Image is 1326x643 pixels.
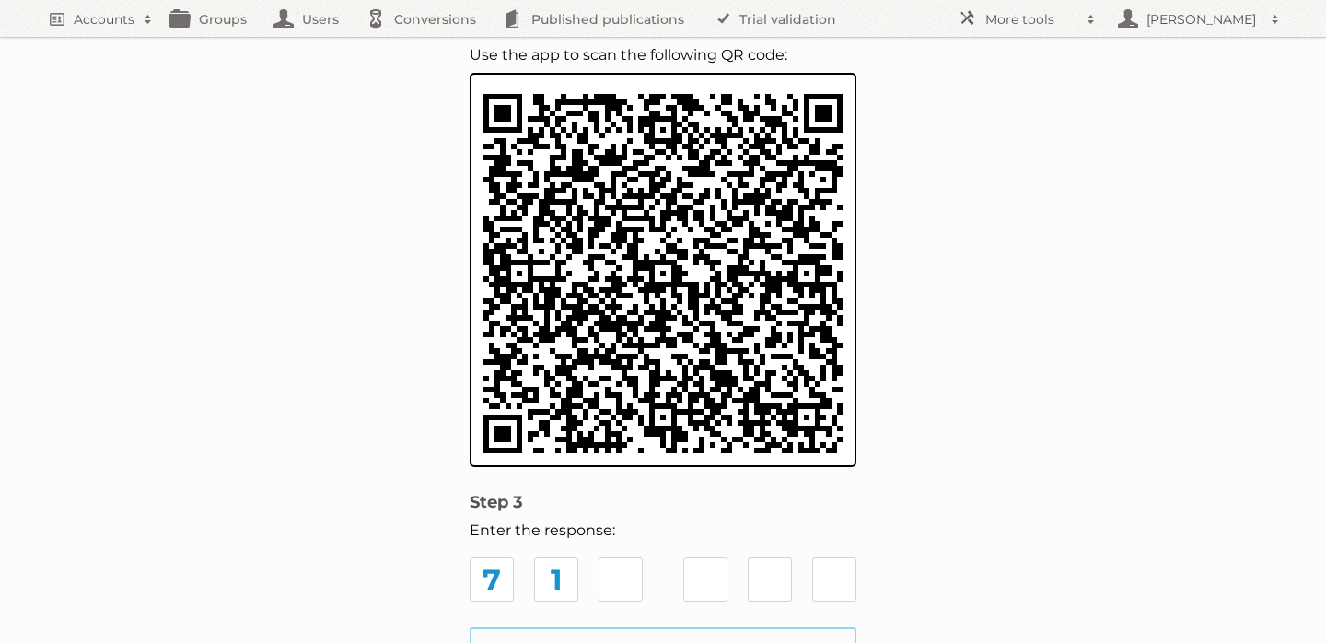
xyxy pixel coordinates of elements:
h2: Step 3 [470,492,856,512]
p: Use the app to scan the following QR code: [470,46,856,64]
h2: More tools [985,10,1077,29]
h2: [PERSON_NAME] [1142,10,1262,29]
h2: Accounts [74,10,134,29]
p: Enter the response: [470,521,856,539]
